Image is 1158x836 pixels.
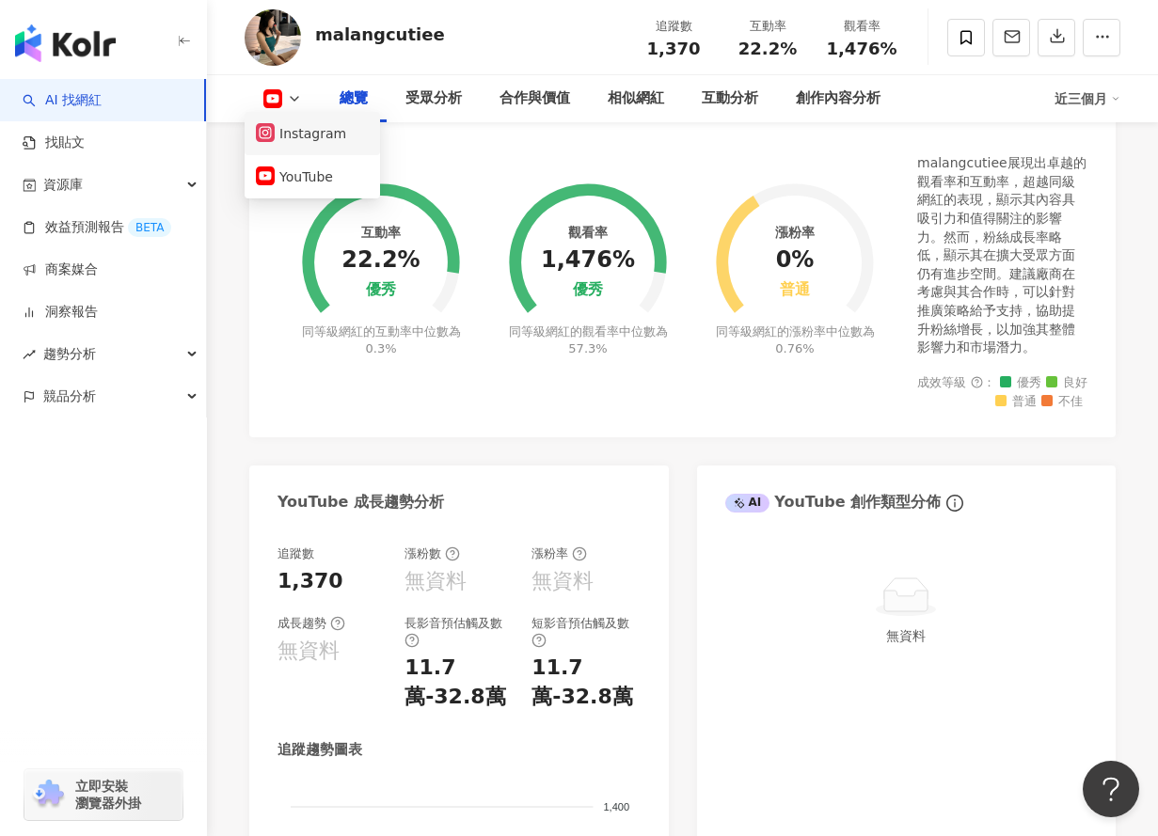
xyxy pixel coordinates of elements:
button: Instagram [256,120,369,147]
iframe: Help Scout Beacon - Open [1083,761,1139,817]
div: 觀看率 [826,17,897,36]
div: 互動率 [732,17,803,36]
div: AI [725,494,770,513]
span: 普通 [995,395,1037,409]
span: 競品分析 [43,375,96,418]
div: 長影音預估觸及數 [405,615,513,649]
div: 無資料 [278,637,340,666]
div: 優秀 [573,281,603,299]
div: 成效等級 ： [917,376,1087,409]
img: chrome extension [30,780,67,810]
div: 無資料 [405,567,467,596]
div: 短影音預估觸及數 [531,615,640,649]
div: malangcutiee [315,23,445,46]
div: 互動率 [361,225,401,240]
div: YouTube 創作類型分佈 [725,492,942,513]
div: 無資料 [733,625,1081,646]
div: 1,370 [278,567,343,596]
div: 總覽 [340,87,368,110]
span: 1,370 [647,39,701,58]
span: 0.76% [775,341,814,355]
a: chrome extension立即安裝 瀏覽器外掛 [24,769,182,820]
div: 近三個月 [1055,84,1120,114]
div: 漲粉率 [775,225,815,240]
div: 漲粉數 [405,545,460,562]
span: 立即安裝 瀏覽器外掛 [75,778,141,812]
div: 追蹤數 [638,17,709,36]
div: 0% [776,247,815,274]
div: 11.7萬-32.8萬 [405,654,513,712]
span: 趨勢分析 [43,333,96,375]
span: 1,476% [827,39,897,58]
span: rise [23,348,36,361]
tspan: 1,400 [603,800,629,812]
div: 追蹤趨勢圖表 [278,740,362,760]
div: 成長趨勢 [278,615,345,632]
div: 無資料 [531,567,594,596]
div: 同等級網紅的互動率中位數為 [299,323,464,357]
span: 資源庫 [43,164,83,206]
img: KOL Avatar [245,9,301,66]
div: 同等級網紅的漲粉率中位數為 [713,323,878,357]
div: 同等級網紅的觀看率中位數為 [506,323,671,357]
div: 觀看率 [568,225,608,240]
a: searchAI 找網紅 [23,91,102,110]
div: 合作與價值 [500,87,570,110]
div: 普通 [780,281,810,299]
a: 效益預測報告BETA [23,218,171,237]
div: 11.7萬-32.8萬 [531,654,640,712]
a: 洞察報告 [23,303,98,322]
div: 漲粉率 [531,545,587,562]
div: 相似網紅 [608,87,664,110]
div: 互動分析 [702,87,758,110]
div: 1,476% [541,247,635,274]
div: 追蹤數 [278,545,314,562]
img: logo [15,24,116,62]
span: 0.3% [365,341,396,355]
span: 不佳 [1041,395,1083,409]
a: 商案媒合 [23,260,98,279]
div: 優秀 [366,281,396,299]
div: malangcutiee展現出卓越的觀看率和互動率，超越同級網紅的表現，顯示其內容具吸引力和值得關注的影響力。然而，粉絲成長率略低，顯示其在擴大受眾方面仍有進步空間。建議廠商在考慮與其合作時，可... [917,154,1087,357]
span: 22.2% [738,39,797,58]
button: YouTube [256,164,369,190]
span: 優秀 [1000,376,1041,390]
div: 22.2% [341,247,420,274]
div: 受眾分析 [405,87,462,110]
div: 創作內容分析 [796,87,880,110]
span: 良好 [1046,376,1087,390]
div: YouTube 成長趨勢分析 [278,492,444,513]
span: 57.3% [568,341,607,355]
span: info-circle [944,492,966,514]
a: 找貼文 [23,134,85,152]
